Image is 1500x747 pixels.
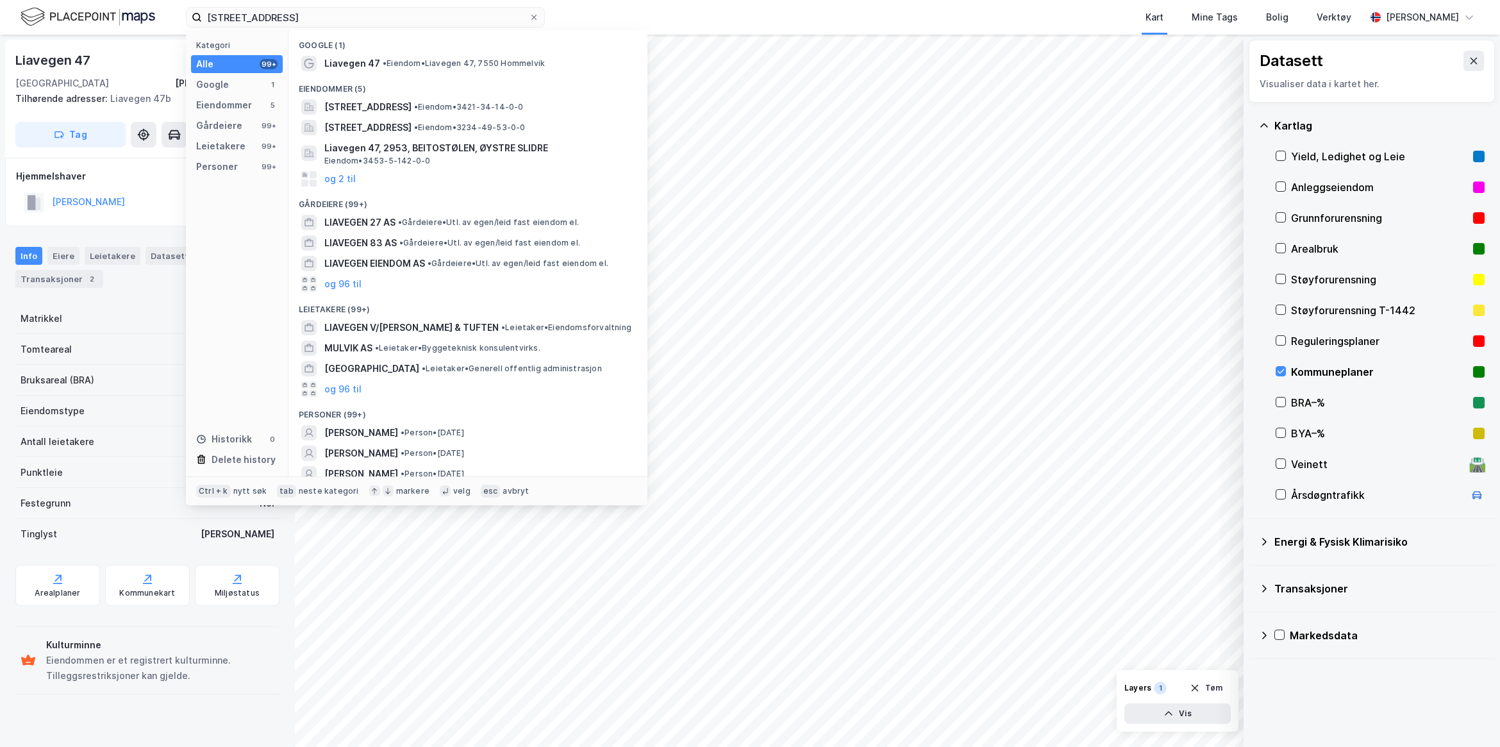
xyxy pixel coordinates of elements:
div: Støyforurensning T-1442 [1291,303,1468,318]
div: 1 [267,80,278,90]
div: Punktleie [21,465,63,480]
div: Personer (99+) [288,399,647,423]
span: Gårdeiere • Utl. av egen/leid fast eiendom el. [398,217,579,228]
div: Kart [1146,10,1163,25]
div: 0 [267,434,278,444]
div: Ctrl + k [196,485,231,498]
div: Transaksjoner [1274,581,1485,596]
span: Eiendom • 3421-34-14-0-0 [414,102,524,112]
div: 99+ [260,59,278,69]
span: • [398,217,402,227]
div: 1 [1154,682,1167,694]
div: avbryt [503,486,529,496]
div: 2 [85,273,98,285]
span: [STREET_ADDRESS] [324,99,412,115]
span: LIAVEGEN 83 AS [324,235,397,251]
span: • [428,258,431,268]
div: BYA–% [1291,426,1468,441]
div: Datasett [1260,51,1323,71]
div: Datasett [146,247,194,265]
span: • [375,343,379,353]
span: • [414,122,418,132]
button: og 96 til [324,382,362,397]
div: Hjemmelshaver [16,169,279,184]
span: • [383,58,387,68]
iframe: Chat Widget [1436,685,1500,747]
button: Vis [1124,703,1231,724]
div: Kategori [196,40,283,50]
div: Anleggseiendom [1291,180,1468,195]
div: Liavegen 47 [15,50,93,71]
div: Veinett [1291,457,1464,472]
div: Leietakere [196,138,246,154]
div: Leietakere (99+) [288,294,647,317]
div: nytt søk [233,486,267,496]
div: Kommunekart [119,588,175,598]
img: logo.f888ab2527a4732fd821a326f86c7f29.svg [21,6,155,28]
div: Årsdøgntrafikk [1291,487,1464,503]
div: Liavegen 47b [15,91,269,106]
div: Gårdeiere (99+) [288,189,647,212]
span: [PERSON_NAME] [324,446,398,461]
div: Visualiser data i kartet her. [1260,76,1484,92]
span: Gårdeiere • Utl. av egen/leid fast eiendom el. [399,238,580,248]
div: Kommuneplaner [1291,364,1468,380]
div: Eiendomstype [21,403,85,419]
div: 99+ [260,121,278,131]
div: Gårdeiere [196,118,242,133]
div: Energi & Fysisk Klimarisiko [1274,534,1485,550]
div: markere [396,486,429,496]
div: Delete history [212,452,276,467]
span: LIAVEGEN V/[PERSON_NAME] & TUFTEN [324,320,499,335]
span: Liavegen 47, 2953, BEITOSTØLEN, ØYSTRE SLIDRE [324,140,632,156]
button: Tag [15,122,126,147]
div: neste kategori [299,486,359,496]
input: Søk på adresse, matrikkel, gårdeiere, leietakere eller personer [202,8,529,27]
span: Leietaker • Eiendomsforvaltning [501,323,631,333]
div: Støyforurensning [1291,272,1468,287]
div: Leietakere [85,247,140,265]
div: Mine Tags [1192,10,1238,25]
div: Layers [1124,683,1151,693]
div: Grunnforurensning [1291,210,1468,226]
div: BRA–% [1291,395,1468,410]
span: • [422,364,426,373]
span: • [399,238,403,248]
div: Google [196,77,229,92]
div: Yield, Ledighet og Leie [1291,149,1468,164]
button: og 2 til [324,171,356,187]
div: 99+ [260,141,278,151]
div: Eiendommer (5) [288,74,647,97]
div: Eiendommer [196,97,252,113]
span: Eiendom • Liavegen 47, 7550 Hommelvik [383,58,545,69]
span: • [401,428,404,437]
div: Arealbruk [1291,241,1468,256]
div: 5 [267,100,278,110]
span: • [401,448,404,458]
span: Person • [DATE] [401,469,464,479]
span: • [401,469,404,478]
span: • [414,102,418,112]
div: Personer [196,159,238,174]
span: LIAVEGEN 27 AS [324,215,396,230]
div: Bolig [1266,10,1288,25]
div: Antall leietakere [21,434,94,449]
div: Verktøy [1317,10,1351,25]
div: Markedsdata [1290,628,1485,643]
div: Info [15,247,42,265]
span: [STREET_ADDRESS] [324,120,412,135]
span: [GEOGRAPHIC_DATA] [324,361,419,376]
span: • [501,323,505,332]
span: Eiendom • 3234-49-53-0-0 [414,122,526,133]
span: [PERSON_NAME] [324,425,398,441]
div: Historikk [196,432,252,447]
div: Tinglyst [21,526,57,542]
span: Tilhørende adresser: [15,93,110,104]
div: tab [277,485,296,498]
div: Eiere [47,247,79,265]
span: LIAVEGEN EIENDOM AS [324,256,425,271]
div: Reguleringsplaner [1291,333,1468,349]
div: Alle [196,56,213,72]
div: Transaksjoner [15,270,103,288]
div: 🛣️ [1469,456,1486,473]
